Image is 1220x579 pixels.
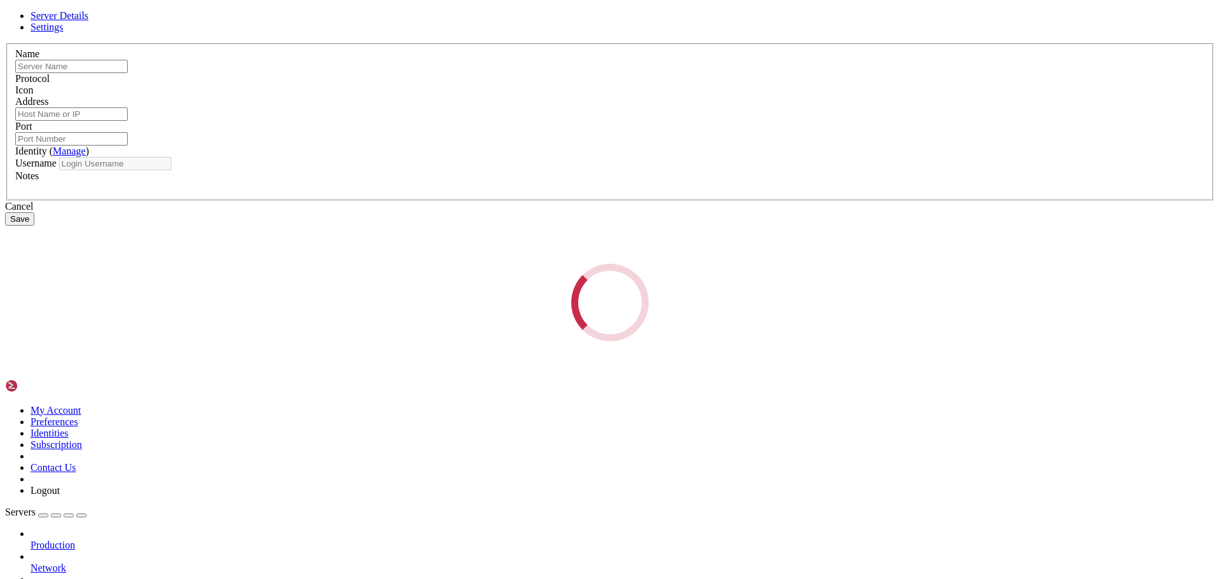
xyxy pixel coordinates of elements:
input: Server Name [15,60,128,73]
span: Production [30,540,75,550]
a: Logout [30,485,60,496]
span: ( ) [50,146,89,156]
a: Manage [53,146,86,156]
a: Identities [30,428,69,439]
label: Name [15,48,39,59]
label: Port [15,121,32,132]
a: Network [30,562,1215,574]
label: Username [15,158,57,168]
a: Preferences [30,416,78,427]
a: Subscription [30,439,82,450]
label: Identity [15,146,89,156]
a: Servers [5,507,86,517]
a: My Account [30,405,81,416]
div: Cancel [5,201,1215,212]
li: Network [30,551,1215,574]
label: Protocol [15,73,50,84]
li: Production [30,528,1215,551]
label: Address [15,96,48,107]
button: Save [5,212,34,226]
input: Login Username [59,157,172,170]
a: Production [30,540,1215,551]
label: Icon [15,85,33,95]
input: Host Name or IP [15,107,128,121]
input: Port Number [15,132,128,146]
span: Network [30,562,66,573]
img: Shellngn [5,379,78,392]
label: Notes [15,170,39,181]
a: Settings [30,22,64,32]
a: Server Details [30,10,88,21]
div: Loading... [560,252,661,353]
a: Contact Us [30,462,76,473]
span: Servers [5,507,36,517]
